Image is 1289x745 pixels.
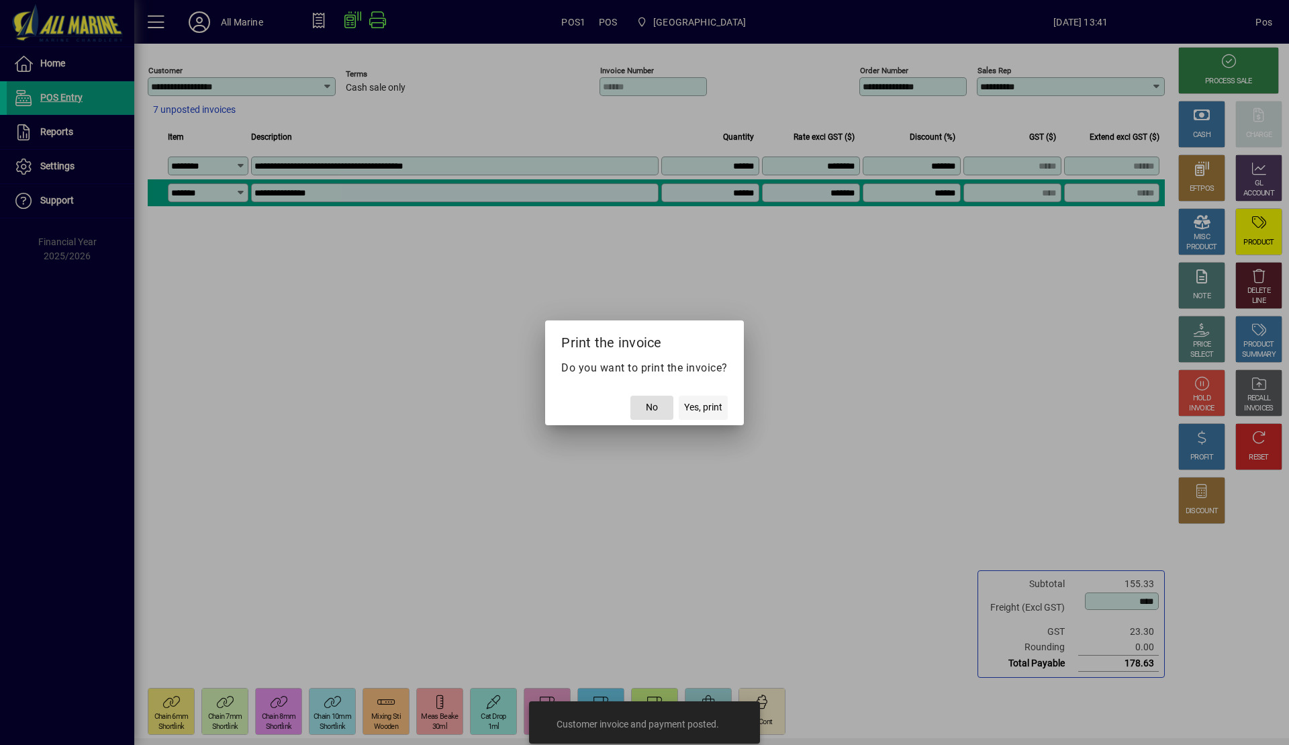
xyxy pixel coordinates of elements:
[684,400,722,414] span: Yes, print
[679,396,728,420] button: Yes, print
[646,400,658,414] span: No
[561,360,728,376] p: Do you want to print the invoice?
[630,396,673,420] button: No
[545,320,744,359] h2: Print the invoice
